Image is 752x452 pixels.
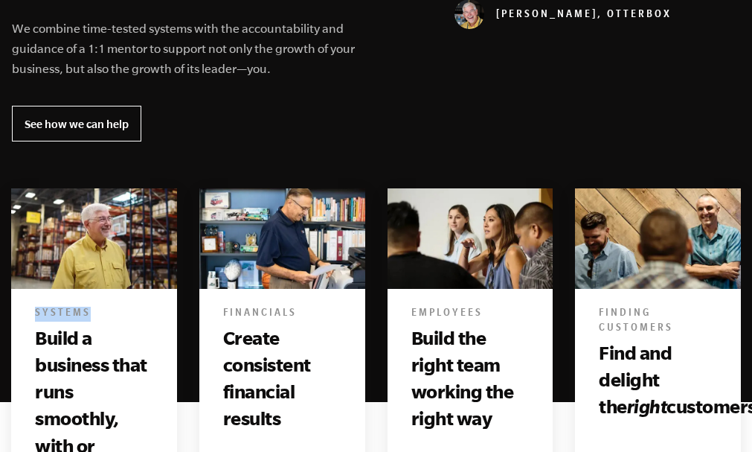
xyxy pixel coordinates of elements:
[454,10,672,22] cite: [PERSON_NAME], OtterBox
[35,307,153,322] h6: Systems
[223,307,341,322] h6: Financials
[388,188,553,289] img: Books include beyond the e myth, e-myth, the e myth
[575,188,741,289] img: Books include beyond the e myth, e-myth, the e myth
[627,395,667,417] i: right
[199,188,365,289] img: beyond the e myth, e-myth, the e myth
[599,307,717,337] h6: Finding Customers
[678,381,752,452] iframe: Chat Widget
[12,19,375,79] p: We combine time-tested systems with the accountability and guidance of a 1:1 mentor to support no...
[411,307,530,322] h6: Employees
[12,106,141,141] a: See how we can help
[223,325,341,433] h3: Create consistent financial results
[411,325,530,433] h3: Build the right team working the right way
[11,188,177,289] img: beyond the e myth, e-myth, the e myth, e myth revisited
[599,340,717,421] h3: Find and delight the customers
